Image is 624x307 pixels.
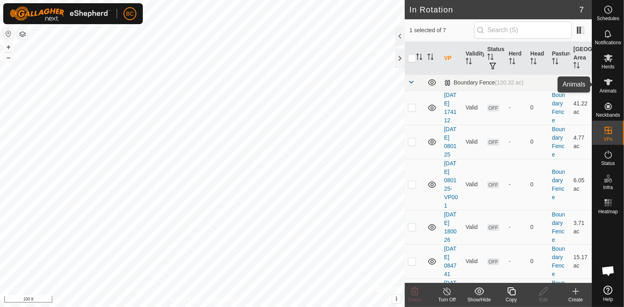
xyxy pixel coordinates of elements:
p-sorticon: Activate to sort [509,59,515,66]
div: Copy [495,296,527,303]
a: Privacy Policy [171,297,201,304]
a: Help [592,282,624,305]
td: 0 [527,244,549,278]
div: Open chat [596,259,620,283]
td: Valid [462,91,484,125]
span: OFF [487,139,499,146]
div: - [509,103,524,112]
th: [GEOGRAPHIC_DATA] Area [570,42,592,75]
th: Pasture [549,42,570,75]
a: [DATE] 080125-VP001 [444,160,458,209]
span: VPs [603,137,612,142]
th: Herd [506,42,527,75]
th: Validity [462,42,484,75]
div: Edit [527,296,560,303]
td: Valid [462,125,484,159]
th: Head [527,42,549,75]
span: Infra [603,185,613,190]
td: 3.71 ac [570,210,592,244]
td: Valid [462,159,484,210]
span: 1 selected of 7 [410,26,474,35]
p-sorticon: Activate to sort [552,59,558,66]
a: [DATE] 180026 [444,211,457,243]
a: Contact Us [210,297,234,304]
h2: In Rotation [410,5,579,14]
div: - [509,257,524,266]
span: Notifications [595,40,621,45]
td: 0 [527,210,549,244]
a: Boundary Fence [552,126,565,158]
td: 0 [527,125,549,159]
div: Boundary Fence [444,79,524,86]
span: Herds [601,64,614,69]
div: - [509,138,524,146]
td: 0 [527,91,549,125]
span: i [395,295,397,302]
td: 6.05 ac [570,159,592,210]
p-sorticon: Activate to sort [427,55,434,61]
p-sorticon: Activate to sort [530,59,537,66]
button: i [392,295,401,303]
a: [DATE] 080125 [444,126,457,158]
th: Status [484,42,506,75]
a: Boundary Fence [552,92,565,124]
input: Search (S) [474,22,572,39]
button: + [4,42,13,52]
p-sorticon: Activate to sort [465,59,472,66]
img: Gallagher Logo [10,6,110,21]
button: Map Layers [18,29,27,39]
div: - [509,180,524,189]
a: Boundary Fence [552,211,565,243]
a: [DATE] 174112 [444,92,457,124]
span: Status [601,161,615,166]
span: 7 [579,4,584,16]
td: Valid [462,244,484,278]
a: Boundary Fence [552,169,565,200]
p-sorticon: Activate to sort [573,63,580,70]
span: Animals [599,89,617,93]
td: 0 [527,159,549,210]
span: Neckbands [596,113,620,117]
span: BC [126,10,134,18]
div: - [509,223,524,231]
a: Boundary Fence [552,245,565,277]
span: Delete [408,297,422,303]
span: OFF [487,181,499,188]
td: 41.22 ac [570,91,592,125]
div: Turn Off [431,296,463,303]
span: OFF [487,258,499,265]
a: [DATE] 084741 [444,245,457,277]
span: Schedules [597,16,619,21]
td: 15.17 ac [570,244,592,278]
button: – [4,53,13,62]
span: Help [603,297,613,302]
span: Heatmap [598,209,618,214]
p-sorticon: Activate to sort [416,55,422,61]
span: OFF [487,224,499,231]
th: VP [441,42,463,75]
div: Show/Hide [463,296,495,303]
div: Create [560,296,592,303]
button: Reset Map [4,29,13,39]
td: Valid [462,210,484,244]
td: 4.77 ac [570,125,592,159]
p-sorticon: Activate to sort [487,55,494,61]
span: OFF [487,105,499,111]
span: (120.32 ac) [495,79,523,86]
